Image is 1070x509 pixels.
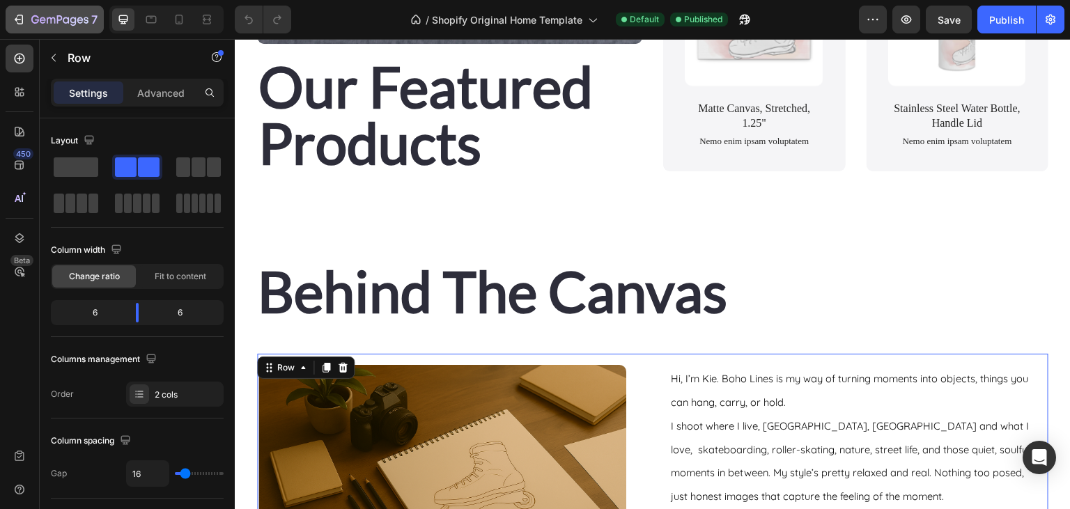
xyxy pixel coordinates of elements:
span: Published [684,13,722,26]
span: / [426,13,429,27]
div: Columns management [51,350,160,369]
p: Advanced [137,86,185,100]
div: Row [40,322,63,335]
div: Layout [51,132,98,150]
span: Save [938,14,961,26]
p: Row [68,49,186,66]
p: Nemo enim ipsam voluptatem [452,97,587,109]
p: 7 [91,11,98,28]
span: Hi, I’m Kie. Boho Lines is my way of turning moments into objects, things you can hang, carry, or... [436,333,793,370]
span: Fit to content [155,270,206,283]
span: Shopify Original Home Template [432,13,582,27]
div: Publish [989,13,1024,27]
p: Settings [69,86,108,100]
div: Beta [10,255,33,266]
h1: Stainless Steel Water Bottle, Handle Lid [654,61,792,93]
div: Open Intercom Messenger [1023,441,1056,474]
div: Column spacing [51,432,134,451]
iframe: Design area [235,39,1070,509]
h1: Matte Canvas, Stretched, 1.25" [451,61,589,93]
div: 6 [54,303,125,322]
div: Order [51,388,74,400]
div: 2 cols [155,389,220,401]
div: Undo/Redo [235,6,291,33]
p: Nemo enim ipsam voluptatem [656,97,791,109]
button: 7 [6,6,104,33]
span: Default [630,13,659,26]
div: 6 [150,303,221,322]
button: Publish [977,6,1036,33]
div: Column width [51,241,125,260]
span: I shoot where I live, [GEOGRAPHIC_DATA], [GEOGRAPHIC_DATA] and what I love, skateboarding, roller... [436,380,795,464]
div: 450 [13,148,33,159]
p: Behind The Canvas [23,224,493,280]
span: Change ratio [69,270,120,283]
button: Save [926,6,972,33]
div: Gap [51,467,67,480]
input: Auto [127,461,169,486]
